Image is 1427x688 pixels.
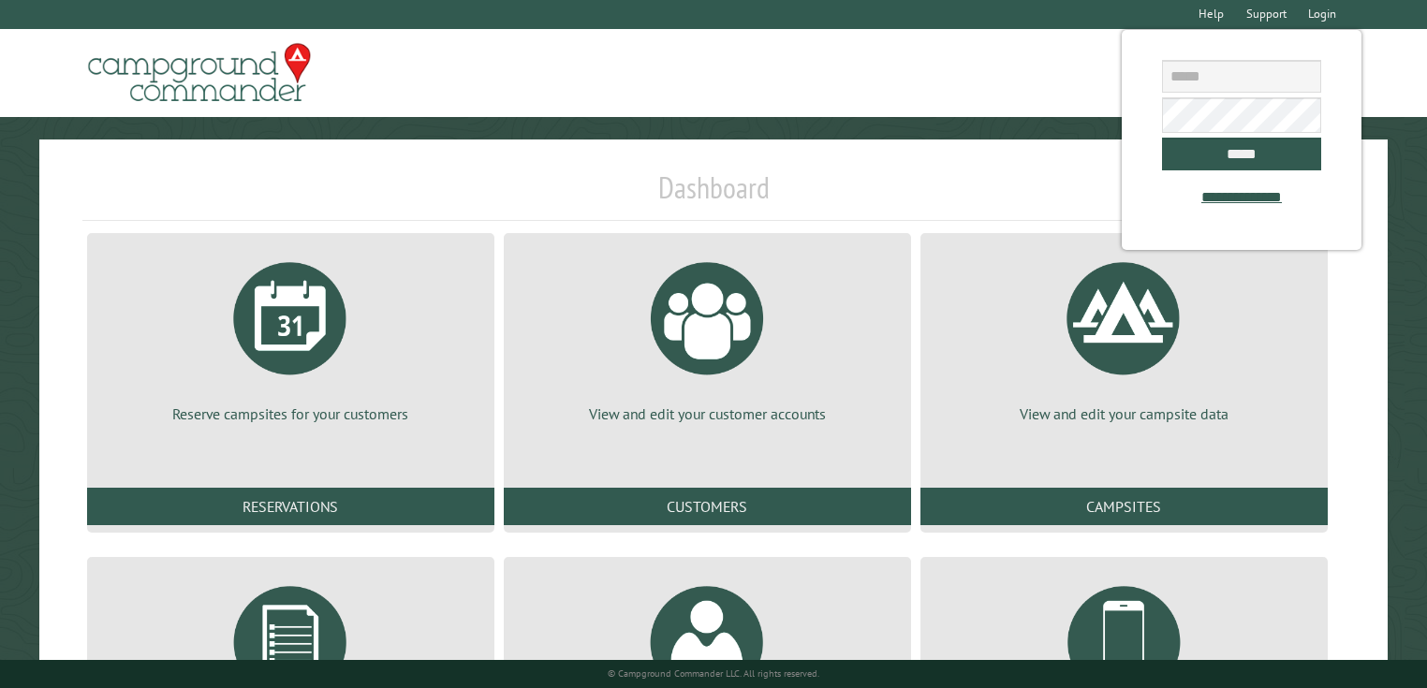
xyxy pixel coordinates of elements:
[526,248,889,424] a: View and edit your customer accounts
[110,403,472,424] p: Reserve campsites for your customers
[504,488,911,525] a: Customers
[608,667,819,680] small: © Campground Commander LLC. All rights reserved.
[943,403,1305,424] p: View and edit your campsite data
[82,37,316,110] img: Campground Commander
[943,248,1305,424] a: View and edit your campsite data
[82,169,1346,221] h1: Dashboard
[110,248,472,424] a: Reserve campsites for your customers
[526,403,889,424] p: View and edit your customer accounts
[87,488,494,525] a: Reservations
[920,488,1328,525] a: Campsites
